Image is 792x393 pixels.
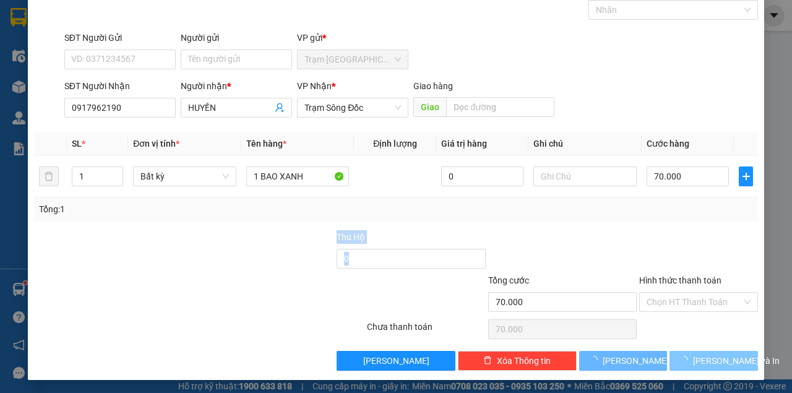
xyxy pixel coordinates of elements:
input: Ghi Chú [533,166,637,186]
span: Xóa Thông tin [497,354,551,368]
span: Trạm Sài Gòn [304,50,401,69]
span: Thu Hộ [337,232,365,242]
span: loading [679,356,693,365]
span: user-add [275,103,285,113]
span: Cước hàng [647,139,689,149]
span: Bất kỳ [140,167,229,186]
span: [PERSON_NAME] [603,354,669,368]
div: Trạm Sông Đốc [145,11,286,25]
th: Ghi chú [528,132,642,156]
span: Tên hàng [246,139,286,149]
div: Tổng: 1 [39,202,307,216]
span: [PERSON_NAME] và In [693,354,780,368]
span: Nhận: [145,12,174,25]
span: loading [589,356,603,365]
span: DĐ: [145,58,163,71]
label: Hình thức thanh toán [639,275,721,285]
span: Gửi: [11,12,30,25]
button: [PERSON_NAME] và In [669,351,758,371]
span: delete [483,356,492,366]
span: Giao [413,97,446,117]
input: 0 [441,166,523,186]
span: Tổng cước [488,275,529,285]
div: VP gửi [297,31,408,45]
span: Giao hàng [413,81,453,91]
span: SL [72,139,82,149]
input: VD: Bàn, Ghế [246,166,350,186]
span: Định lượng [373,139,417,149]
button: deleteXóa Thông tin [458,351,577,371]
button: plus [739,166,753,186]
div: Trạm [GEOGRAPHIC_DATA] [11,11,136,40]
span: Trạm Sông Đốc [304,98,401,117]
div: BÁNH KEM HÀNG ĐẠO [145,25,286,40]
button: [PERSON_NAME] [337,351,455,371]
div: Người gửi [181,31,292,45]
div: 0947271118 [145,40,286,58]
button: delete [39,166,59,186]
button: [PERSON_NAME] [579,351,668,371]
span: VP Nhận [297,81,332,91]
span: [PERSON_NAME] [363,354,429,368]
span: plus [739,171,752,181]
div: Chưa thanh toán [366,320,487,342]
div: SĐT Người Gửi [64,31,176,45]
span: Đơn vị tính [133,139,179,149]
input: Dọc đường [446,97,554,117]
span: Giá trị hàng [441,139,487,149]
div: Người nhận [181,79,292,93]
span: [PERSON_NAME] [145,71,286,93]
div: SĐT Người Nhận [64,79,176,93]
